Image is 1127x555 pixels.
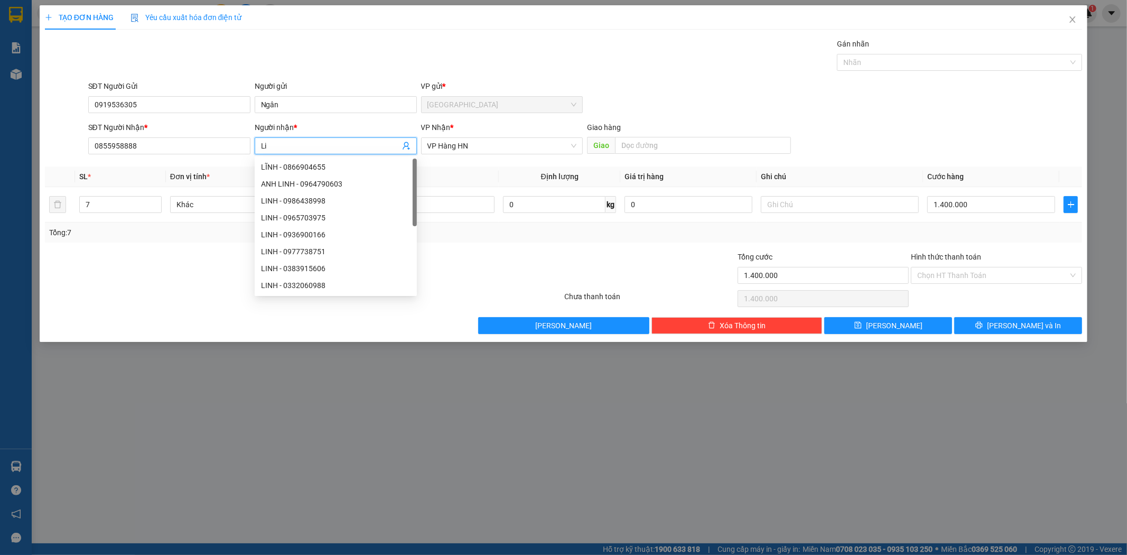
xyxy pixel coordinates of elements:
[564,291,737,309] div: Chưa thanh toán
[79,172,88,181] span: SL
[421,123,451,132] span: VP Nhận
[255,226,417,243] div: LINH - 0936900166
[255,243,417,260] div: LINH - 0977738751
[427,97,577,113] span: Đà Lạt
[535,320,592,331] span: [PERSON_NAME]
[45,14,52,21] span: plus
[261,212,411,224] div: LINH - 0965703975
[261,195,411,207] div: LINH - 0986438998
[255,209,417,226] div: LINH - 0965703975
[88,80,250,92] div: SĐT Người Gửi
[131,13,242,22] span: Yêu cầu xuất hóa đơn điện tử
[261,229,411,240] div: LINH - 0936900166
[261,263,411,274] div: LINH - 0383915606
[587,137,615,154] span: Giao
[625,196,752,213] input: 0
[1064,196,1078,213] button: plus
[837,40,869,48] label: Gán nhãn
[587,123,621,132] span: Giao hàng
[427,138,577,154] span: VP Hàng HN
[720,320,766,331] span: Xóa Thông tin
[761,196,919,213] input: Ghi Chú
[49,196,66,213] button: delete
[261,161,411,173] div: LĨNH - 0866904655
[987,320,1061,331] span: [PERSON_NAME] và In
[176,197,322,212] span: Khác
[606,196,616,213] span: kg
[255,175,417,192] div: ANH LINH - 0964790603
[708,321,715,330] span: delete
[824,317,952,334] button: save[PERSON_NAME]
[170,172,210,181] span: Đơn vị tính
[255,260,417,277] div: LINH - 0383915606
[1058,5,1087,35] button: Close
[927,172,964,181] span: Cước hàng
[1064,200,1077,209] span: plus
[261,280,411,291] div: LINH - 0332060988
[615,137,791,154] input: Dọc đường
[854,321,862,330] span: save
[954,317,1082,334] button: printer[PERSON_NAME] và In
[255,277,417,294] div: LINH - 0332060988
[255,80,417,92] div: Người gửi
[255,122,417,133] div: Người nhận
[421,80,583,92] div: VP gửi
[1068,15,1077,24] span: close
[975,321,983,330] span: printer
[261,246,411,257] div: LINH - 0977738751
[478,317,649,334] button: [PERSON_NAME]
[541,172,579,181] span: Định lượng
[757,166,923,187] th: Ghi chú
[255,192,417,209] div: LINH - 0986438998
[261,178,411,190] div: ANH LINH - 0964790603
[255,159,417,175] div: LĨNH - 0866904655
[131,14,139,22] img: icon
[625,172,664,181] span: Giá trị hàng
[866,320,923,331] span: [PERSON_NAME]
[651,317,823,334] button: deleteXóa Thông tin
[88,122,250,133] div: SĐT Người Nhận
[49,227,435,238] div: Tổng: 7
[738,253,772,261] span: Tổng cước
[911,253,981,261] label: Hình thức thanh toán
[45,13,114,22] span: TẠO ĐƠN HÀNG
[402,142,411,150] span: user-add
